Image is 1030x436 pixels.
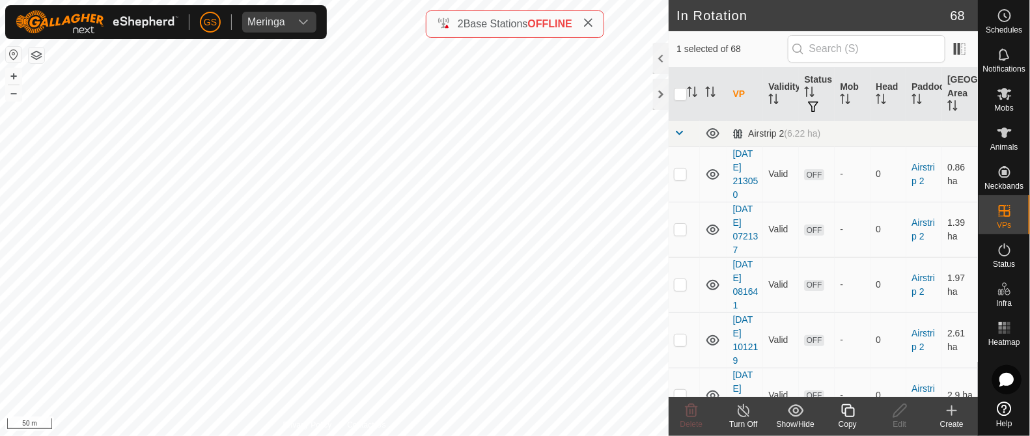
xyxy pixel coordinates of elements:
[347,419,385,431] a: Contact Us
[528,18,572,29] span: OFFLINE
[912,328,935,352] a: Airstrip 2
[6,47,21,62] button: Reset Map
[951,6,965,25] span: 68
[996,299,1012,307] span: Infra
[926,418,978,430] div: Create
[804,280,824,291] span: OFF
[705,89,716,99] p-sorticon: Activate to sort
[804,225,824,236] span: OFF
[458,18,464,29] span: 2
[876,96,886,106] p-sorticon: Activate to sort
[16,10,178,34] img: Gallagher Logo
[804,335,824,346] span: OFF
[870,257,906,312] td: 0
[680,420,703,429] span: Delete
[676,42,787,56] span: 1 selected of 68
[242,12,290,33] span: Meringa
[870,368,906,423] td: 0
[840,388,865,402] div: -
[283,419,332,431] a: Privacy Policy
[942,68,978,121] th: [GEOGRAPHIC_DATA] Area
[870,146,906,202] td: 0
[840,278,865,292] div: -
[732,370,758,421] a: [DATE] 072243
[799,68,835,121] th: Status
[840,333,865,347] div: -
[247,17,285,27] div: Meringa
[6,85,21,101] button: –
[912,96,922,106] p-sorticon: Activate to sort
[464,18,528,29] span: Base Stations
[770,418,822,430] div: Show/Hide
[6,68,21,84] button: +
[840,96,850,106] p-sorticon: Activate to sort
[676,8,950,23] h2: In Rotation
[979,396,1030,433] a: Help
[942,146,978,202] td: 0.86 ha
[993,260,1015,268] span: Status
[732,314,758,366] a: [DATE] 101219
[732,259,758,310] a: [DATE] 081641
[942,368,978,423] td: 2.9 ha
[983,65,1025,73] span: Notifications
[804,89,814,99] p-sorticon: Activate to sort
[990,143,1018,151] span: Animals
[763,68,799,121] th: Validity
[788,35,945,62] input: Search (S)
[763,257,799,312] td: Valid
[763,202,799,257] td: Valid
[942,312,978,368] td: 2.61 ha
[986,26,1022,34] span: Schedules
[835,68,870,121] th: Mob
[995,104,1014,112] span: Mobs
[988,338,1020,346] span: Heatmap
[763,368,799,423] td: Valid
[912,162,935,186] a: Airstrip 2
[763,146,799,202] td: Valid
[840,223,865,236] div: -
[785,128,821,139] span: (6.22 ha)
[912,273,935,297] a: Airstrip 2
[822,418,874,430] div: Copy
[942,202,978,257] td: 1.39 ha
[947,102,958,113] p-sorticon: Activate to sort
[204,16,217,29] span: GS
[870,312,906,368] td: 0
[804,390,824,402] span: OFF
[29,48,44,63] button: Map Layers
[727,68,763,121] th: VP
[942,257,978,312] td: 1.97 ha
[768,96,779,106] p-sorticon: Activate to sort
[732,204,758,255] a: [DATE] 072137
[984,182,1023,190] span: Neckbands
[840,167,865,181] div: -
[912,383,935,407] a: Airstrip 2
[732,128,820,139] div: Airstrip 2
[996,420,1012,428] span: Help
[290,12,316,33] div: dropdown trigger
[870,202,906,257] td: 0
[997,221,1011,229] span: VPs
[717,418,770,430] div: Turn Off
[763,312,799,368] td: Valid
[906,68,942,121] th: Paddock
[732,148,758,200] a: [DATE] 213050
[912,217,935,241] a: Airstrip 2
[804,169,824,180] span: OFF
[687,89,697,99] p-sorticon: Activate to sort
[870,68,906,121] th: Head
[874,418,926,430] div: Edit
